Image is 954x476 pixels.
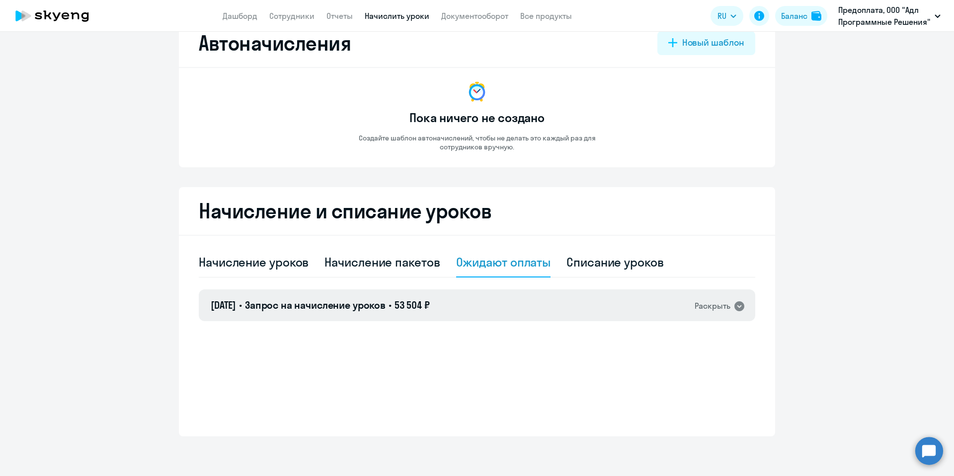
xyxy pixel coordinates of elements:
[833,4,946,28] button: Предоплата, ООО "Адл Программные Решения"
[239,299,242,311] span: •
[223,11,257,21] a: Дашборд
[389,299,392,311] span: •
[338,134,616,151] p: Создайте шаблон автоначислений, чтобы не делать это каждый раз для сотрудников вручную.
[811,11,821,21] img: balance
[199,254,309,270] div: Начисление уроков
[520,11,572,21] a: Все продукты
[711,6,743,26] button: RU
[211,299,236,311] span: [DATE]
[245,299,386,311] span: Запрос на начисление уроков
[456,254,551,270] div: Ожидают оплаты
[269,11,315,21] a: Сотрудники
[199,199,755,223] h2: Начисление и списание уроков
[566,254,664,270] div: Списание уроков
[775,6,827,26] button: Балансbalance
[441,11,508,21] a: Документооборот
[395,299,430,311] span: 53 504 ₽
[409,110,545,126] h3: Пока ничего не создано
[465,80,489,104] img: no-data
[199,31,351,55] h2: Автоначисления
[326,11,353,21] a: Отчеты
[781,10,807,22] div: Баланс
[717,10,726,22] span: RU
[365,11,429,21] a: Начислить уроки
[657,31,755,55] button: Новый шаблон
[695,300,730,312] div: Раскрыть
[838,4,931,28] p: Предоплата, ООО "Адл Программные Решения"
[324,254,440,270] div: Начисление пакетов
[682,36,744,49] div: Новый шаблон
